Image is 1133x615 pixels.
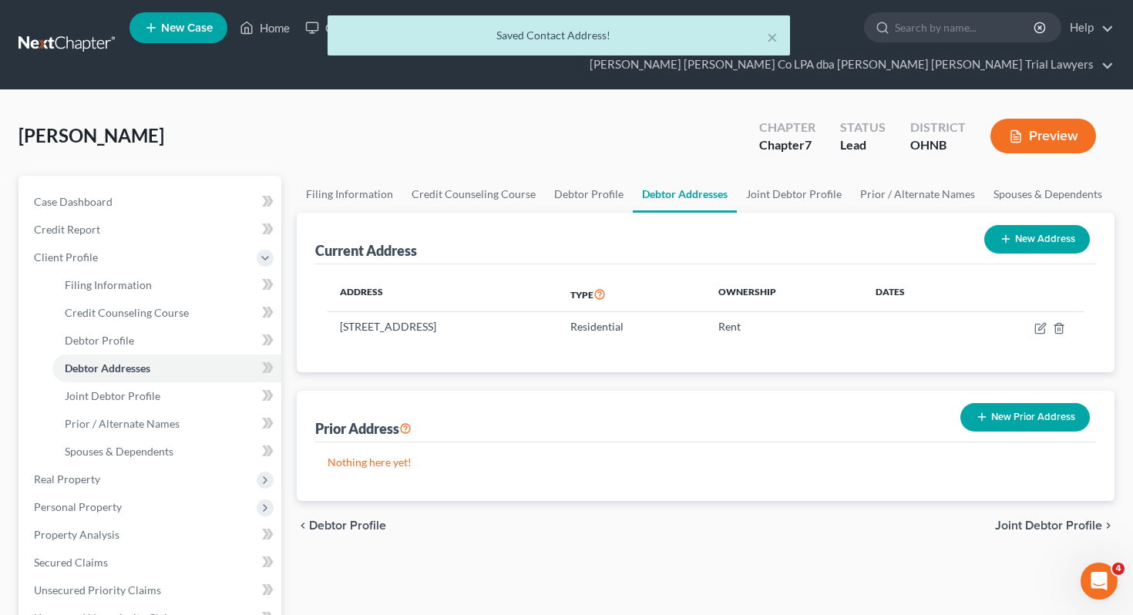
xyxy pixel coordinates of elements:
[34,223,100,236] span: Credit Report
[558,277,706,312] th: Type
[315,419,412,438] div: Prior Address
[34,528,119,541] span: Property Analysis
[1112,563,1125,575] span: 4
[65,389,160,402] span: Joint Debtor Profile
[34,195,113,208] span: Case Dashboard
[34,583,161,597] span: Unsecured Priority Claims
[995,519,1115,532] button: Joint Debtor Profile chevron_right
[706,277,863,312] th: Ownership
[52,410,281,438] a: Prior / Alternate Names
[340,28,778,43] div: Saved Contact Address!
[1062,14,1114,42] a: Help
[398,14,516,42] a: Directory Cases
[34,472,100,486] span: Real Property
[910,119,966,136] div: District
[309,519,386,532] span: Debtor Profile
[34,250,98,264] span: Client Profile
[232,14,298,42] a: Home
[759,136,815,154] div: Chapter
[863,277,966,312] th: Dates
[895,13,1036,42] input: Search by name...
[960,403,1090,432] button: New Prior Address
[558,312,706,341] td: Residential
[633,176,737,213] a: Debtor Addresses
[840,119,886,136] div: Status
[840,136,886,154] div: Lead
[52,382,281,410] a: Joint Debtor Profile
[34,500,122,513] span: Personal Property
[759,119,815,136] div: Chapter
[65,334,134,347] span: Debtor Profile
[65,278,152,291] span: Filing Information
[52,438,281,465] a: Spouses & Dependents
[65,417,180,430] span: Prior / Alternate Names
[984,176,1111,213] a: Spouses & Dependents
[328,312,558,341] td: [STREET_ADDRESS]
[34,556,108,569] span: Secured Claims
[298,14,398,42] a: Client Portal
[65,306,189,319] span: Credit Counseling Course
[402,176,545,213] a: Credit Counseling Course
[52,299,281,327] a: Credit Counseling Course
[767,28,778,46] button: ×
[22,188,281,216] a: Case Dashboard
[328,277,558,312] th: Address
[52,271,281,299] a: Filing Information
[805,137,812,152] span: 7
[22,216,281,244] a: Credit Report
[995,519,1102,532] span: Joint Debtor Profile
[545,176,633,213] a: Debtor Profile
[990,119,1096,153] button: Preview
[328,455,1084,470] p: Nothing here yet!
[22,549,281,576] a: Secured Claims
[22,576,281,604] a: Unsecured Priority Claims
[984,225,1090,254] button: New Address
[65,445,173,458] span: Spouses & Dependents
[910,136,966,154] div: OHNB
[22,521,281,549] a: Property Analysis
[1102,519,1115,532] i: chevron_right
[297,519,386,532] button: chevron_left Debtor Profile
[582,51,1114,79] a: [PERSON_NAME] [PERSON_NAME] Co LPA dba [PERSON_NAME] [PERSON_NAME] Trial Lawyers
[1081,563,1118,600] iframe: Intercom live chat
[706,312,863,341] td: Rent
[52,355,281,382] a: Debtor Addresses
[297,176,402,213] a: Filing Information
[315,241,417,260] div: Current Address
[737,176,851,213] a: Joint Debtor Profile
[65,361,150,375] span: Debtor Addresses
[851,176,984,213] a: Prior / Alternate Names
[297,519,309,532] i: chevron_left
[18,124,164,146] span: [PERSON_NAME]
[52,327,281,355] a: Debtor Profile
